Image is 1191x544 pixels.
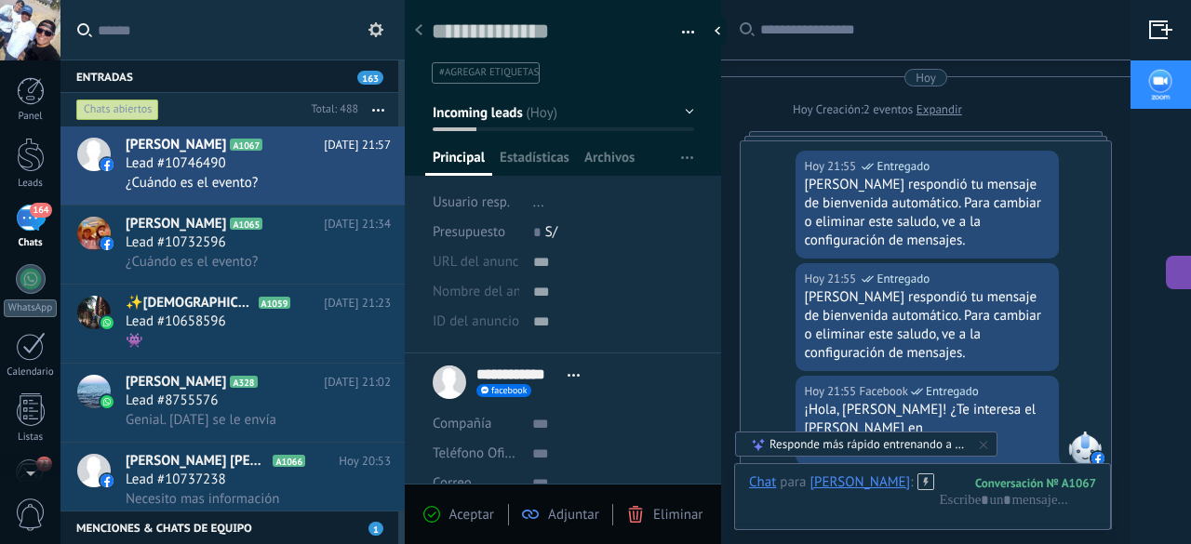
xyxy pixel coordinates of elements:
[449,506,494,524] span: Aceptar
[303,100,358,119] div: Total: 488
[433,469,472,498] button: Correo
[863,100,913,119] span: 2 eventos
[877,270,930,288] span: Entregado
[60,60,398,93] div: Entradas
[804,157,859,176] div: Hoy 21:55
[4,178,58,190] div: Leads
[126,136,226,154] span: [PERSON_NAME]
[126,373,226,391] span: [PERSON_NAME]
[126,452,269,471] span: [PERSON_NAME] [PERSON_NAME]
[859,382,908,401] span: Facebook
[60,511,398,544] div: Menciones & Chats de equipo
[230,218,262,230] span: A1065
[259,297,291,309] span: A1059
[100,237,114,250] img: icon
[126,294,255,312] span: ✨[DEMOGRAPHIC_DATA]‍♀️
[60,443,405,521] a: avataricon[PERSON_NAME] [PERSON_NAME]A1066Hoy 20:53Lead #10737238Necesito mas información
[126,253,258,271] span: ¿Cuándo es el evento?
[433,149,485,176] span: Principal
[433,247,519,277] div: URL del anuncio de TikTok
[433,307,519,337] div: ID del anuncio de TikTok
[433,444,529,462] span: Teléfono Oficina
[4,237,58,249] div: Chats
[653,506,703,524] span: Eliminar
[126,411,276,429] span: Genial. [DATE] se le envía
[60,206,405,284] a: avataricon[PERSON_NAME]A1065[DATE] 21:34Lead #10732596¿Cuándo es el evento?
[76,99,159,121] div: Chats abiertos
[433,277,519,307] div: Nombre del anuncio de TikTok
[804,382,859,401] div: Hoy 21:55
[324,215,391,233] span: [DATE] 21:34
[60,285,405,363] a: avataricon✨[DEMOGRAPHIC_DATA]‍♀️A1059[DATE] 21:23Lead #10658596👾
[358,93,398,126] button: Más
[30,203,51,218] span: 164
[357,71,383,85] span: 163
[4,431,58,444] div: Listas
[433,255,590,269] span: URL del anuncio de TikTok
[810,473,910,490] div: Nelly Abregu
[533,193,544,211] span: ...
[4,299,57,317] div: WhatsApp
[780,473,806,492] span: para
[491,386,527,395] span: facebook
[804,270,859,288] div: Hoy 21:55
[804,176,1050,250] div: [PERSON_NAME] respondió tu mensaje de bienvenida automático. Para cambiar o eliminar este saludo,...
[4,111,58,123] div: Panel
[433,474,472,492] span: Correo
[584,149,635,176] span: Archivos
[230,139,262,151] span: A1067
[500,149,569,176] span: Estadísticas
[126,312,226,331] span: Lead #10658596
[433,218,519,247] div: Presupuesto
[100,158,114,171] img: icon
[1091,452,1104,465] img: facebook-sm.svg
[126,154,226,173] span: Lead #10746490
[100,316,114,329] img: icon
[545,223,557,241] span: S/
[804,401,1050,457] div: ¡Hola, [PERSON_NAME]! ¿Te interesa el [PERSON_NAME] en [GEOGRAPHIC_DATA]?
[433,188,519,218] div: Usuario resp.
[126,391,218,410] span: Lead #8755576
[804,288,1050,363] div: [PERSON_NAME] respondió tu mensaje de bienvenida automático. Para cambiar o eliminar este saludo,...
[126,174,258,192] span: ¿Cuándo es el evento?
[324,294,391,312] span: [DATE] 21:23
[433,285,613,299] span: Nombre del anuncio de TikTok
[324,136,391,154] span: [DATE] 21:57
[439,66,539,79] span: #agregar etiquetas
[1068,431,1102,465] span: Facebook
[433,223,505,241] span: Presupuesto
[433,193,510,211] span: Usuario resp.
[339,452,391,471] span: Hoy 20:53
[126,490,279,508] span: Necesito mas información
[926,382,979,401] span: Entregado
[769,436,965,452] div: Responde más rápido entrenando a tu asistente AI con tus fuentes de datos
[916,69,936,86] div: Hoy
[230,376,257,388] span: A328
[433,439,518,469] button: Teléfono Oficina
[708,17,727,45] div: Ocultar
[126,215,226,233] span: [PERSON_NAME]
[793,100,962,119] div: Creación:
[324,373,391,391] span: [DATE] 21:02
[100,474,114,487] img: icon
[126,332,143,350] span: 👾
[273,455,305,467] span: A1066
[368,522,383,536] span: 1
[60,126,405,205] a: avataricon[PERSON_NAME]A1067[DATE] 21:57Lead #10746490¿Cuándo es el evento?
[433,409,518,439] div: Compañía
[4,366,58,378] div: Calendario
[60,364,405,442] a: avataricon[PERSON_NAME]A328[DATE] 21:02Lead #8755576Genial. [DATE] se le envía
[433,314,579,328] span: ID del anuncio de TikTok
[877,157,930,176] span: Entregado
[910,473,913,492] span: :
[126,233,226,252] span: Lead #10732596
[975,475,1096,491] div: 1067
[917,100,962,119] a: Expandir
[793,100,816,119] div: Hoy
[126,471,226,489] span: Lead #10737238
[548,506,599,524] span: Adjuntar
[100,395,114,408] img: icon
